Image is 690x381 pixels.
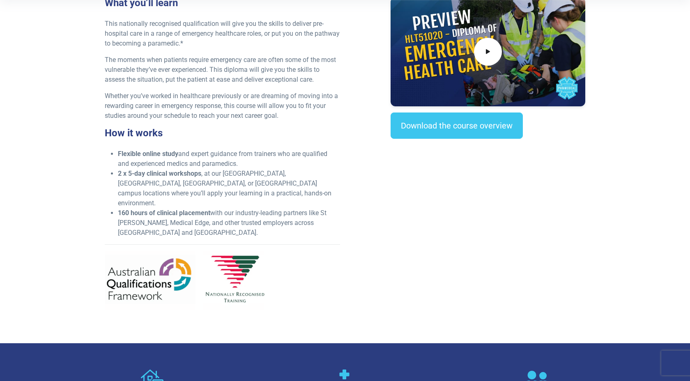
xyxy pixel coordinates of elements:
a: Download the course overview [391,112,523,139]
strong: 160 hours of clinical placement [118,209,210,217]
p: Whether you’ve worked in healthcare previously or are dreaming of moving into a rewarding career ... [105,91,340,121]
strong: Flexible online study [118,150,178,158]
iframe: EmbedSocial Universal Widget [391,155,585,197]
strong: 2 x 5-day clinical workshops [118,170,201,177]
p: This nationally recognised qualification will give you the skills to deliver pre-hospital care in... [105,19,340,48]
h3: How it works [105,127,340,139]
p: The moments when patients require emergency care are often some of the most vulnerable they’ve ev... [105,55,340,85]
li: and expert guidance from trainers who are qualified and experienced medics and paramedics. [118,149,340,169]
li: with our industry-leading partners like St [PERSON_NAME], Medical Edge, and other trusted employe... [118,208,340,238]
li: , at our [GEOGRAPHIC_DATA], [GEOGRAPHIC_DATA], [GEOGRAPHIC_DATA], or [GEOGRAPHIC_DATA] campus loc... [118,169,340,208]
